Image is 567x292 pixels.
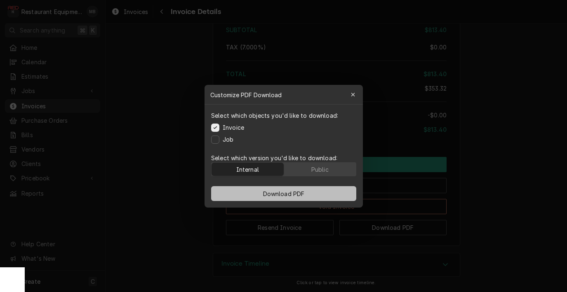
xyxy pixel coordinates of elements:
[261,189,306,198] span: Download PDF
[211,111,338,120] p: Select which objects you'd like to download:
[211,186,356,201] button: Download PDF
[236,165,259,173] div: Internal
[223,135,233,144] label: Job
[211,154,356,162] p: Select which version you'd like to download:
[311,165,328,173] div: Public
[205,85,363,105] div: Customize PDF Download
[223,123,244,132] label: Invoice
